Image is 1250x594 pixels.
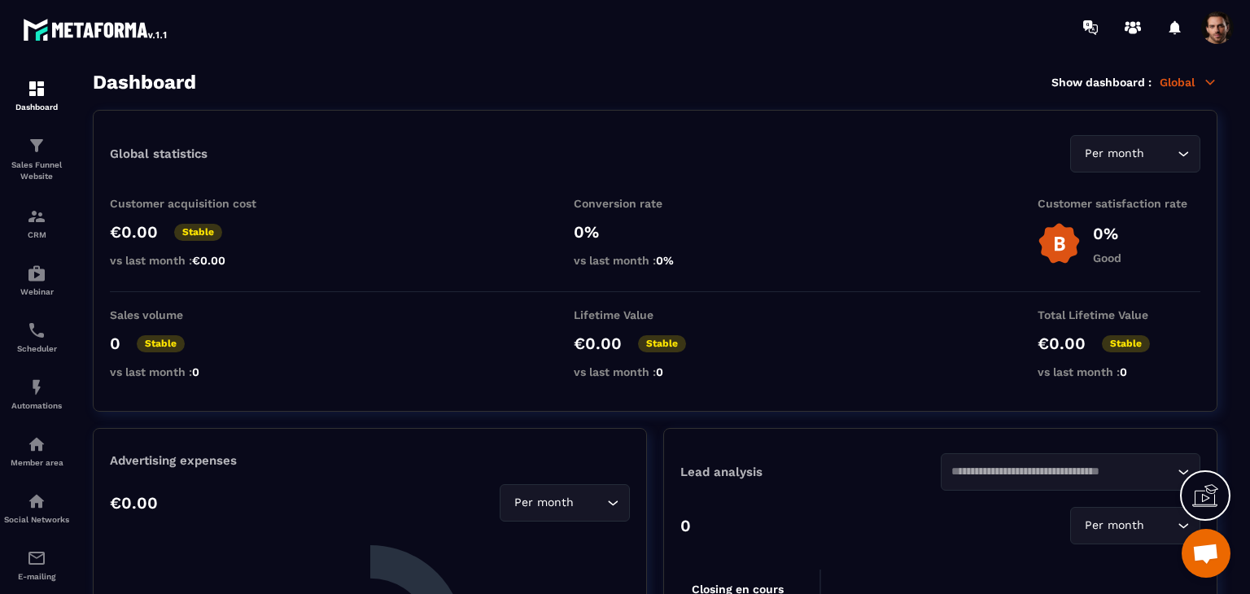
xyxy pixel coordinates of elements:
h3: Dashboard [93,71,196,94]
p: €0.00 [110,493,158,513]
img: formation [27,79,46,98]
p: vs last month : [110,365,273,378]
p: vs last month : [574,365,736,378]
p: Member area [4,458,69,467]
div: Search for option [1070,507,1200,544]
img: b-badge-o.b3b20ee6.svg [1038,222,1081,265]
a: social-networksocial-networkSocial Networks [4,479,69,536]
input: Search for option [951,463,1174,481]
p: Stable [137,335,185,352]
p: Global [1160,75,1217,90]
p: 0 [680,516,691,535]
p: Total Lifetime Value [1038,308,1200,321]
img: scheduler [27,321,46,340]
a: formationformationSales Funnel Website [4,124,69,194]
p: Automations [4,401,69,410]
img: automations [27,435,46,454]
span: €0.00 [192,254,225,267]
p: E-mailing [4,572,69,581]
p: Webinar [4,287,69,296]
a: formationformationCRM [4,194,69,251]
p: Conversion rate [574,197,736,210]
div: Mở cuộc trò chuyện [1182,529,1230,578]
p: 0 [110,334,120,353]
input: Search for option [1147,145,1174,163]
img: email [27,548,46,568]
span: 0% [656,254,674,267]
p: Global statistics [110,146,208,161]
p: Social Networks [4,515,69,524]
p: Sales Funnel Website [4,159,69,182]
p: Good [1093,251,1121,264]
p: Scheduler [4,344,69,353]
p: Sales volume [110,308,273,321]
img: automations [27,378,46,397]
p: €0.00 [1038,334,1086,353]
input: Search for option [577,494,603,512]
p: Dashboard [4,103,69,111]
span: 0 [192,365,199,378]
span: Per month [510,494,577,512]
a: automationsautomationsWebinar [4,251,69,308]
img: logo [23,15,169,44]
p: Customer satisfaction rate [1038,197,1200,210]
span: Per month [1081,145,1147,163]
input: Search for option [1147,517,1174,535]
img: formation [27,136,46,155]
p: €0.00 [110,222,158,242]
p: 0% [574,222,736,242]
p: Stable [174,224,222,241]
span: 0 [1120,365,1127,378]
p: vs last month : [1038,365,1200,378]
p: Stable [1102,335,1150,352]
span: Per month [1081,517,1147,535]
a: emailemailE-mailing [4,536,69,593]
a: formationformationDashboard [4,67,69,124]
p: vs last month : [574,254,736,267]
span: 0 [656,365,663,378]
a: automationsautomationsMember area [4,422,69,479]
p: Show dashboard : [1051,76,1152,89]
img: social-network [27,491,46,511]
p: Lead analysis [680,465,941,479]
p: €0.00 [574,334,622,353]
div: Search for option [941,453,1201,491]
img: formation [27,207,46,226]
p: Customer acquisition cost [110,197,273,210]
p: Advertising expenses [110,453,630,468]
img: automations [27,264,46,283]
p: Stable [638,335,686,352]
div: Search for option [500,484,630,522]
p: vs last month : [110,254,273,267]
p: CRM [4,230,69,239]
a: schedulerschedulerScheduler [4,308,69,365]
div: Search for option [1070,135,1200,173]
p: 0% [1093,224,1121,243]
a: automationsautomationsAutomations [4,365,69,422]
p: Lifetime Value [574,308,736,321]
